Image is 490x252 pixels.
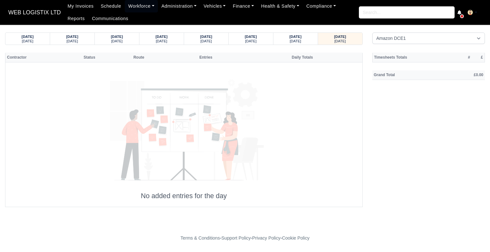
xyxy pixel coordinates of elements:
strong: [DATE] [200,35,212,39]
a: Privacy Policy [252,235,281,241]
th: Daily Totals [233,53,315,62]
a: Support Policy [221,235,251,241]
small: [DATE] [67,39,78,43]
div: No added entries for the day [7,69,361,200]
strong: [DATE] [111,35,123,39]
th: Status [82,53,132,62]
th: # [459,53,472,62]
strong: [DATE] [245,35,257,39]
div: - - - [63,234,427,242]
a: Cookie Policy [282,235,309,241]
small: [DATE] [22,39,33,43]
th: Timesheets Totals [372,53,459,62]
a: Reports [64,12,88,25]
small: [DATE] [111,39,122,43]
strong: [DATE] [334,35,346,39]
th: Contractor [5,53,82,62]
small: [DATE] [200,39,212,43]
strong: [DATE] [22,35,34,39]
th: £0.00 [446,70,485,80]
th: Entries [179,53,233,62]
a: WEB LOGISTIX LTD [5,6,64,19]
th: Grand Total [372,70,446,80]
a: Terms & Conditions [181,235,220,241]
small: [DATE] [290,39,301,43]
strong: [DATE] [66,35,78,39]
small: [DATE] [245,39,256,43]
a: Communications [88,12,132,25]
strong: [DATE] [155,35,167,39]
th: Route [132,53,179,62]
small: [DATE] [156,39,167,43]
h4: No added entries for the day [7,192,361,200]
strong: [DATE] [289,35,301,39]
input: Search... [359,6,455,18]
th: £ [472,53,485,62]
small: [DATE] [334,39,346,43]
